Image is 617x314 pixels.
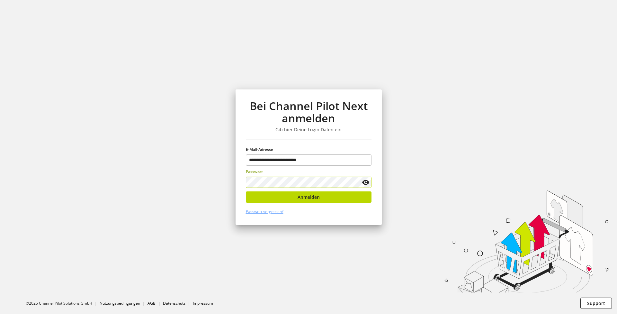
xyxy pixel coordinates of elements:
[298,194,320,200] span: Anmelden
[580,298,612,309] button: Support
[193,300,213,306] a: Impressum
[148,300,156,306] a: AGB
[246,169,263,174] span: Passwort
[246,127,371,133] h3: Gib hier Deine Login Daten ein
[246,100,371,125] h1: Bei Channel Pilot Next anmelden
[246,147,273,152] span: E-Mail-Adresse
[100,300,140,306] a: Nutzungsbedingungen
[163,300,185,306] a: Datenschutz
[246,209,283,214] a: Passwort vergessen?
[587,300,605,307] span: Support
[246,191,371,203] button: Anmelden
[26,300,100,306] li: ©2025 Channel Pilot Solutions GmbH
